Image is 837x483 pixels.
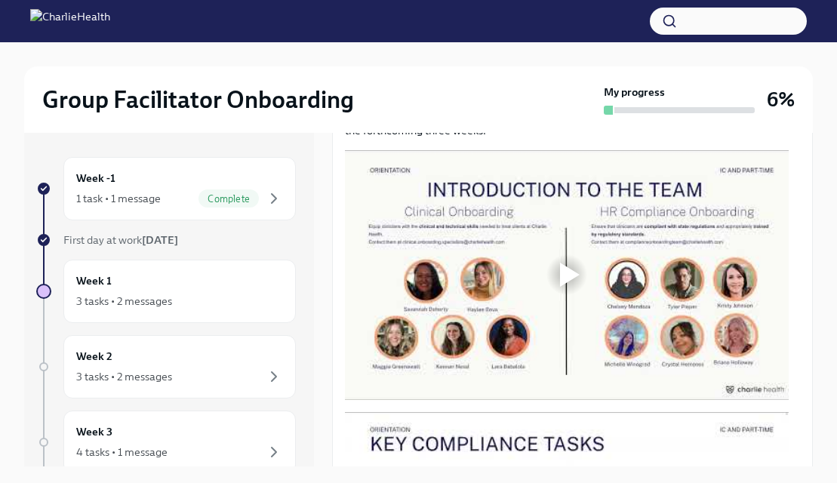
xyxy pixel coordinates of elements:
h6: Week -1 [76,170,115,186]
h2: Group Facilitator Onboarding [42,85,354,115]
h6: Week 1 [76,272,112,289]
a: Week 13 tasks • 2 messages [36,260,296,323]
h6: Week 2 [76,348,112,365]
a: Week -11 task • 1 messageComplete [36,157,296,220]
div: 4 tasks • 1 message [76,445,168,460]
div: 3 tasks • 2 messages [76,369,172,384]
span: Complete [198,193,259,205]
div: 1 task • 1 message [76,191,161,206]
h3: 6% [767,86,795,113]
img: CharlieHealth [30,9,110,33]
span: First day at work [63,233,178,247]
h6: Week 3 [76,423,112,440]
a: Week 23 tasks • 2 messages [36,335,296,398]
div: 3 tasks • 2 messages [76,294,172,309]
strong: My progress [604,85,665,100]
a: Week 34 tasks • 1 message [36,411,296,474]
strong: [DATE] [142,233,178,247]
a: First day at work[DATE] [36,232,296,248]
